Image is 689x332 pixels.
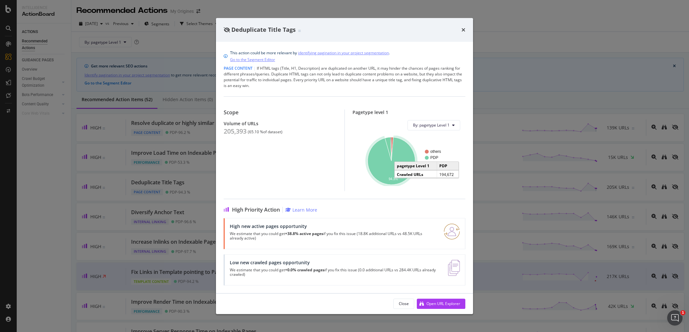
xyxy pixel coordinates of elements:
[230,56,275,63] a: Go to the Segment Editor
[461,26,465,34] div: times
[224,27,230,32] div: eye-slash
[413,122,450,128] span: By: pagetype Level 1
[389,177,398,180] text: 94.3%
[230,232,436,240] p: We estimate that you could get if you fix this issue (18.8K additional URLs vs 48.5K URLs already...
[399,301,409,306] div: Close
[426,301,460,306] div: Open URL Explorer
[254,66,256,71] span: |
[224,66,465,89] div: If HTML tags (Title, H1, Description) are duplicated on another URL, it may hinder the chances of...
[298,30,301,32] img: Equal
[230,260,440,265] div: Low new crawled pages opportunity
[448,260,460,276] img: e5DMFwAAAABJRU5ErkJggg==
[224,121,337,126] div: Volume of URLs
[444,223,460,240] img: RO06QsNG.png
[430,168,438,172] text: blog
[680,310,685,315] span: 1
[393,299,414,309] button: Close
[358,135,460,186] svg: A chart.
[230,223,436,229] div: High new active pages opportunity
[232,207,280,213] span: High Priority Action
[430,155,438,160] text: PDP
[430,149,441,154] text: others
[216,18,473,314] div: modal
[224,66,253,71] span: Page Content
[285,231,323,236] strong: +38.8% active pages
[285,267,325,273] strong: +0.0% crawled pages
[230,268,440,277] p: We estimate that you could get if you fix this issue (0.0 additional URLs vs 284.4K URLs already ...
[407,120,460,130] button: By: pagetype Level 1
[298,49,389,56] a: identifying pagination in your project segmentation
[417,299,465,309] button: Open URL Explorer
[231,26,296,33] span: Deduplicate Title Tags
[230,49,390,63] div: This action could be more relevant by .
[285,207,317,213] a: Learn More
[224,109,337,116] div: Scope
[224,49,465,63] div: info banner
[224,127,246,135] div: 205,393
[292,207,317,213] div: Learn More
[248,130,282,134] div: ( 65.10 % of dataset )
[667,310,683,326] iframe: Intercom live chat
[353,109,466,115] div: Pagetype level 1
[430,162,445,166] text: marques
